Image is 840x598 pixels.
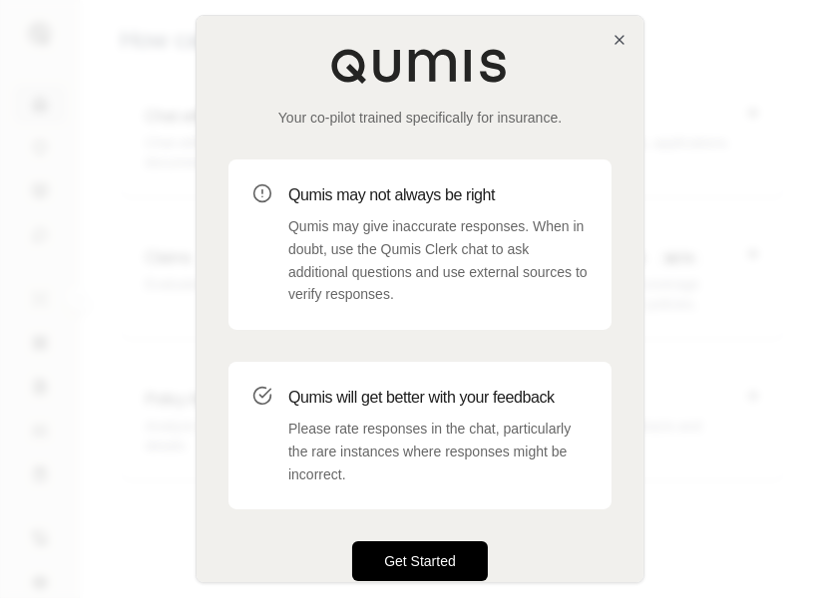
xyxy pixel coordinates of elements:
p: Your co-pilot trained specifically for insurance. [228,108,612,128]
button: Get Started [352,541,488,581]
p: Qumis may give inaccurate responses. When in doubt, use the Qumis Clerk chat to ask additional qu... [288,215,588,306]
p: Please rate responses in the chat, particularly the rare instances where responses might be incor... [288,418,588,485]
h3: Qumis may not always be right [288,183,588,207]
h3: Qumis will get better with your feedback [288,386,588,410]
img: Qumis Logo [330,48,510,84]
